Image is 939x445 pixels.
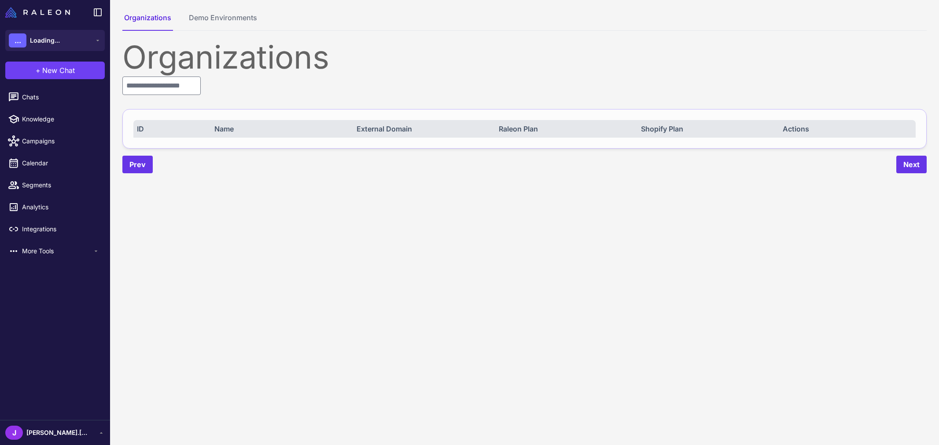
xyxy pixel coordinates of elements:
div: External Domain [357,124,486,134]
a: Analytics [4,198,107,216]
span: Loading... [30,36,60,45]
span: Segments [22,180,99,190]
div: ... [9,33,26,47]
span: More Tools [22,246,92,256]
span: New Chat [42,65,75,76]
a: Calendar [4,154,107,172]
span: + [36,65,41,76]
img: Raleon Logo [5,7,70,18]
button: Next [896,156,927,173]
a: Chats [4,88,107,106]
a: Knowledge [4,110,107,128]
span: Analytics [22,202,99,212]
a: Campaigns [4,132,107,150]
span: Calendar [22,158,99,168]
span: Integrations [22,224,99,234]
div: J [5,426,23,440]
span: Chats [22,92,99,102]
span: Campaigns [22,136,99,146]
button: +New Chat [5,62,105,79]
button: Demo Environments [187,12,259,31]
div: Raleon Plan [499,124,628,134]
div: Name [214,124,344,134]
button: Prev [122,156,153,173]
div: Actions [783,124,912,134]
div: Organizations [122,41,927,73]
span: [PERSON_NAME].[PERSON_NAME] [26,428,88,438]
a: Integrations [4,220,107,238]
a: Segments [4,176,107,194]
div: ID [137,124,202,134]
span: Knowledge [22,114,99,124]
button: Organizations [122,12,173,31]
button: ...Loading... [5,30,105,51]
div: Shopify Plan [641,124,770,134]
